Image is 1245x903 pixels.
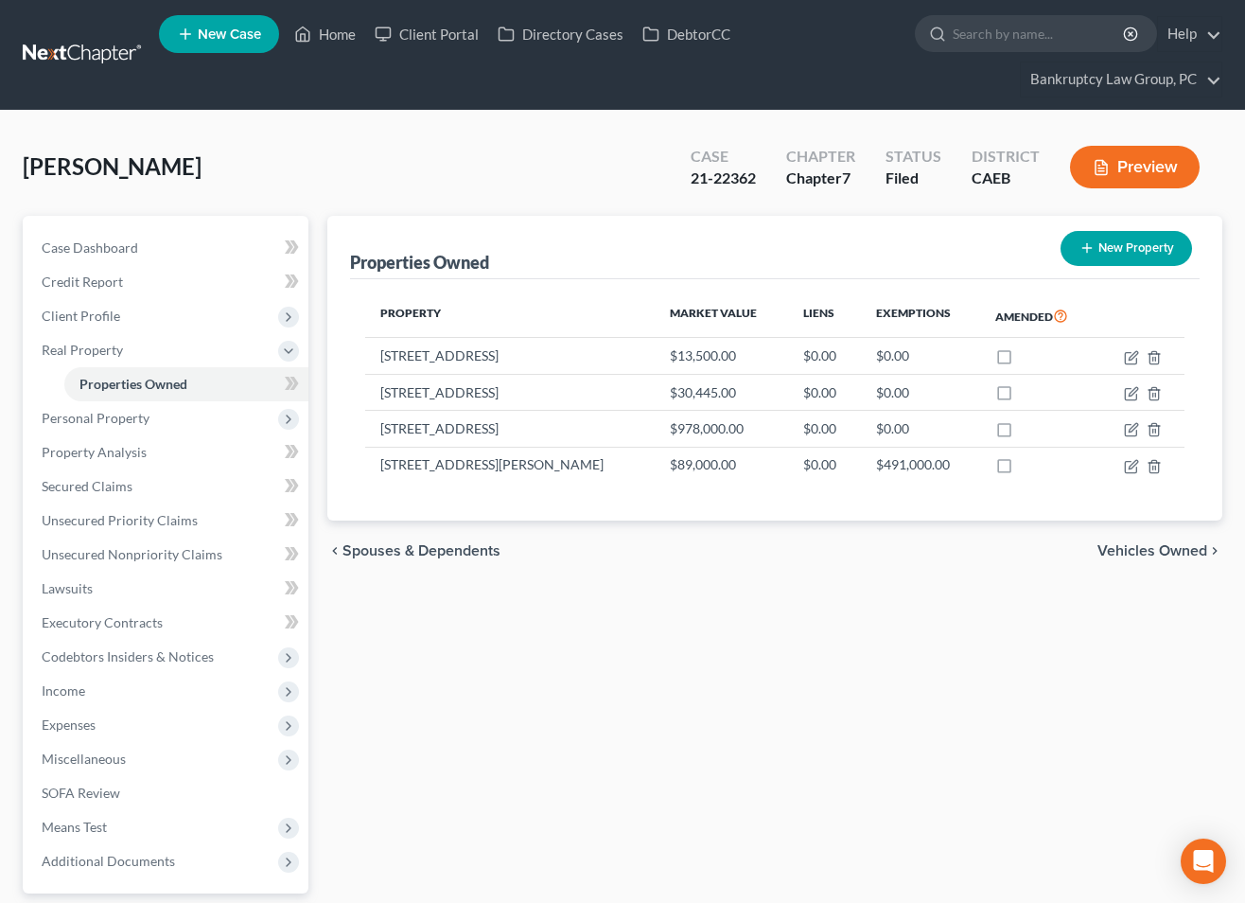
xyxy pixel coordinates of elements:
[691,146,756,168] div: Case
[861,411,981,447] td: $0.00
[1207,543,1222,558] i: chevron_right
[42,785,120,801] span: SOFA Review
[26,504,308,538] a: Unsecured Priority Claims
[980,294,1097,338] th: Amended
[788,411,860,447] td: $0.00
[953,16,1126,51] input: Search by name...
[365,447,655,483] td: [STREET_ADDRESS][PERSON_NAME]
[1181,839,1226,884] div: Open Intercom Messenger
[842,168,850,186] span: 7
[655,338,788,374] td: $13,500.00
[365,411,655,447] td: [STREET_ADDRESS]
[655,447,788,483] td: $89,000.00
[42,682,85,699] span: Income
[1061,231,1192,266] button: New Property
[655,294,788,338] th: Market Value
[26,572,308,606] a: Lawsuits
[26,606,308,640] a: Executory Contracts
[886,146,941,168] div: Status
[42,717,96,733] span: Expenses
[42,648,214,664] span: Codebtors Insiders & Notices
[26,265,308,299] a: Credit Report
[42,444,147,460] span: Property Analysis
[23,152,202,180] span: [PERSON_NAME]
[42,614,163,630] span: Executory Contracts
[788,338,860,374] td: $0.00
[1097,543,1222,558] button: Vehicles Owned chevron_right
[42,478,132,494] span: Secured Claims
[365,374,655,410] td: [STREET_ADDRESS]
[79,376,187,392] span: Properties Owned
[972,146,1040,168] div: District
[42,853,175,869] span: Additional Documents
[42,274,123,290] span: Credit Report
[861,338,981,374] td: $0.00
[786,168,855,189] div: Chapter
[342,543,500,558] span: Spouses & Dependents
[691,168,756,189] div: 21-22362
[26,538,308,572] a: Unsecured Nonpriority Claims
[42,512,198,528] span: Unsecured Priority Claims
[1021,62,1221,97] a: Bankruptcy Law Group, PC
[26,776,308,810] a: SOFA Review
[327,543,500,558] button: chevron_left Spouses & Dependents
[26,231,308,265] a: Case Dashboard
[42,819,107,835] span: Means Test
[350,251,489,274] div: Properties Owned
[633,17,740,51] a: DebtorCC
[26,469,308,504] a: Secured Claims
[655,374,788,410] td: $30,445.00
[42,410,149,426] span: Personal Property
[26,435,308,469] a: Property Analysis
[655,411,788,447] td: $978,000.00
[861,294,981,338] th: Exemptions
[42,239,138,256] span: Case Dashboard
[42,342,123,358] span: Real Property
[365,17,488,51] a: Client Portal
[1070,146,1200,188] button: Preview
[861,374,981,410] td: $0.00
[972,168,1040,189] div: CAEB
[327,543,342,558] i: chevron_left
[788,447,860,483] td: $0.00
[1158,17,1221,51] a: Help
[42,751,126,767] span: Miscellaneous
[42,580,93,596] span: Lawsuits
[42,308,120,324] span: Client Profile
[285,17,365,51] a: Home
[42,546,222,562] span: Unsecured Nonpriority Claims
[886,168,941,189] div: Filed
[861,447,981,483] td: $491,000.00
[365,294,655,338] th: Property
[64,367,308,401] a: Properties Owned
[198,27,261,42] span: New Case
[488,17,633,51] a: Directory Cases
[786,146,855,168] div: Chapter
[365,338,655,374] td: [STREET_ADDRESS]
[1097,543,1207,558] span: Vehicles Owned
[788,374,860,410] td: $0.00
[788,294,860,338] th: Liens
